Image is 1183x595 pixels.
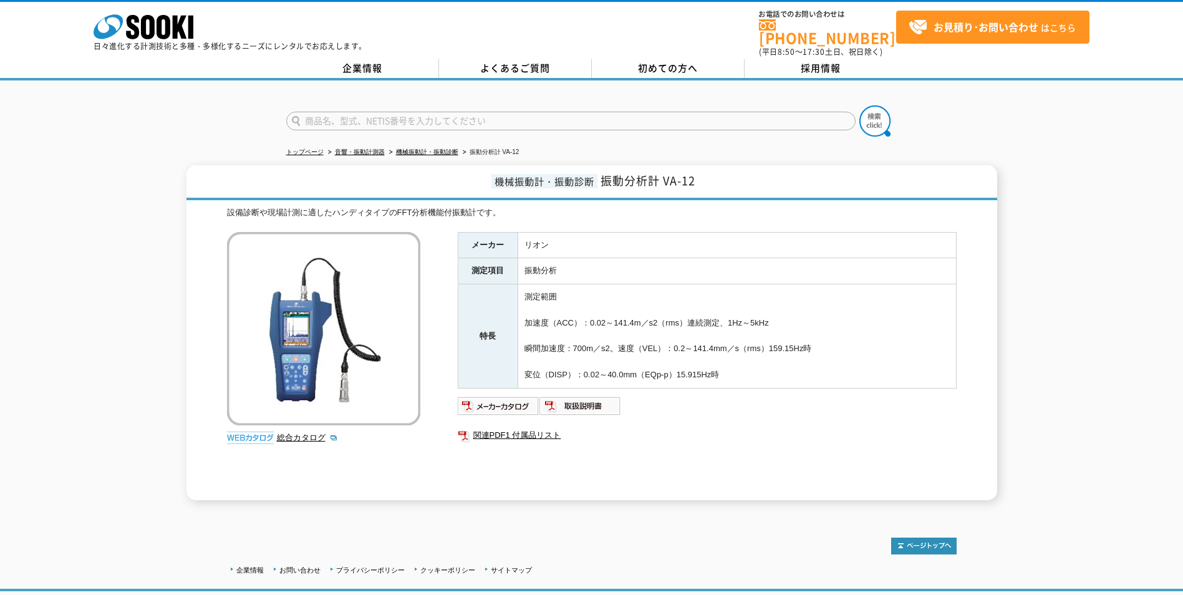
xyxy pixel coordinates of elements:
[420,566,475,574] a: クッキーポリシー
[539,396,621,416] img: 取扱説明書
[236,566,264,574] a: 企業情報
[286,59,439,78] a: 企業情報
[396,148,458,155] a: 機械振動計・振動診断
[803,46,825,57] span: 17:30
[460,146,519,159] li: 振動分析計 VA-12
[896,11,1089,44] a: お見積り･お問い合わせはこちら
[335,148,385,155] a: 音響・振動計測器
[859,105,891,137] img: btn_search.png
[336,566,405,574] a: プライバシーポリシー
[491,566,532,574] a: サイトマップ
[94,42,367,50] p: 日々進化する計測技術と多種・多様化するニーズにレンタルでお応えします。
[458,258,518,284] th: 測定項目
[745,59,897,78] a: 採用情報
[458,232,518,258] th: メーカー
[286,148,324,155] a: トップページ
[227,206,957,220] div: 設備診断や現場計測に適したハンディタイプのFFT分析機能付振動計です。
[638,61,698,75] span: 初めての方へ
[778,46,795,57] span: 8:50
[891,538,957,554] img: トップページへ
[909,18,1076,37] span: はこちら
[601,172,695,189] span: 振動分析計 VA-12
[518,284,956,389] td: 測定範囲 加速度（ACC）：0.02～141.4m／s2（rms）連続測定、1Hz～5kHz 瞬間加速度：700m／s2。速度（VEL）：0.2～141.4mm／s（rms）159.15Hz時 ...
[286,112,856,130] input: 商品名、型式、NETIS番号を入力してください
[458,284,518,389] th: 特長
[458,427,957,443] a: 関連PDF1 付属品リスト
[934,19,1038,34] strong: お見積り･お問い合わせ
[227,432,274,444] img: webカタログ
[458,404,539,414] a: メーカーカタログ
[759,11,896,18] span: お電話でのお問い合わせは
[227,232,420,425] img: 振動分析計 VA-12
[439,59,592,78] a: よくあるご質問
[539,404,621,414] a: 取扱説明書
[458,396,539,416] img: メーカーカタログ
[491,174,597,188] span: 機械振動計・振動診断
[518,232,956,258] td: リオン
[518,258,956,284] td: 振動分析
[592,59,745,78] a: 初めての方へ
[759,19,896,45] a: [PHONE_NUMBER]
[277,433,338,442] a: 総合カタログ
[759,46,882,57] span: (平日 ～ 土日、祝日除く)
[279,566,321,574] a: お問い合わせ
